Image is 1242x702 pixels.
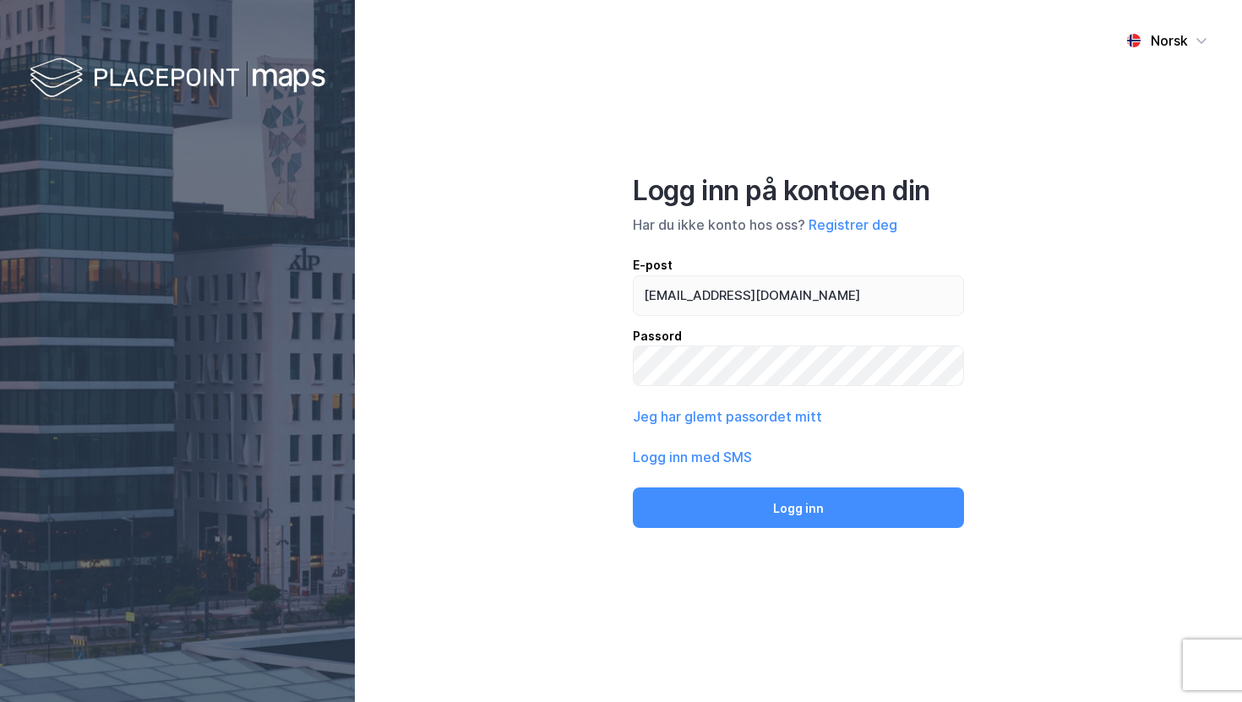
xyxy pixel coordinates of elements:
div: Logg inn på kontoen din [633,174,964,208]
div: E-post [633,255,964,275]
div: Passord [633,326,964,346]
div: Norsk [1151,30,1188,51]
button: Jeg har glemt passordet mitt [633,406,822,427]
button: Logg inn [633,487,964,528]
button: Logg inn med SMS [633,447,752,467]
div: Har du ikke konto hos oss? [633,215,964,235]
img: logo-white.f07954bde2210d2a523dddb988cd2aa7.svg [30,54,325,104]
iframe: Chat Widget [1158,621,1242,702]
button: Registrer deg [809,215,897,235]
